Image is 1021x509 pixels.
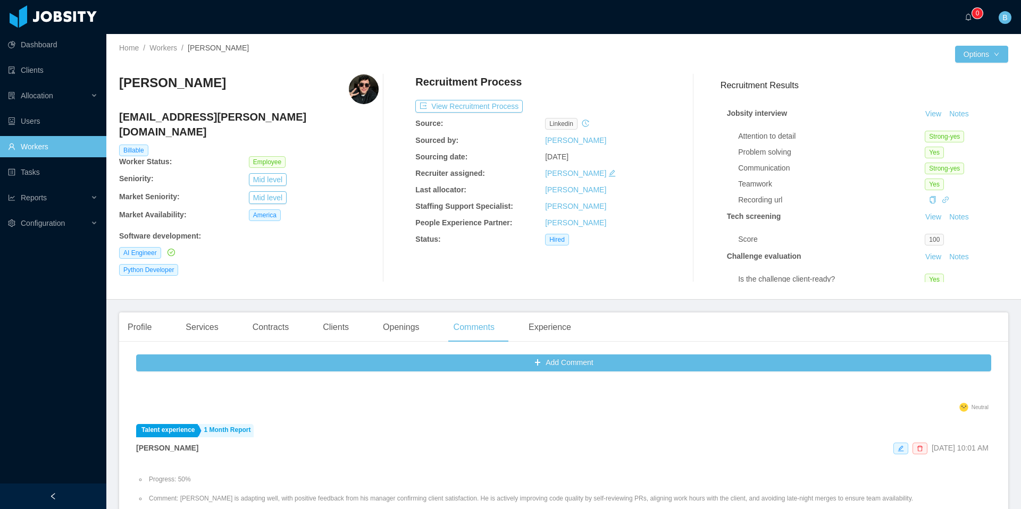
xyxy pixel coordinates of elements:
div: Recording url [738,194,925,206]
a: icon: auditClients [8,60,98,81]
b: Status: [415,235,440,243]
span: Employee [249,156,286,168]
a: [PERSON_NAME] [545,218,606,227]
i: icon: edit [608,169,616,177]
button: Mid level [249,173,287,186]
strong: [PERSON_NAME] [136,444,198,452]
b: People Experience Partner: [415,218,512,227]
a: [PERSON_NAME] [545,185,606,194]
b: Recruiter assigned: [415,169,485,177]
b: Seniority: [119,174,154,183]
i: icon: history [582,120,589,127]
span: America [249,209,281,221]
span: Billable [119,145,148,156]
a: Workers [149,44,177,52]
b: Market Seniority: [119,192,180,201]
span: [DATE] 10:01 AM [932,444,989,452]
div: Problem solving [738,147,925,158]
b: Worker Status: [119,157,172,166]
span: / [181,44,183,52]
b: Sourced by: [415,136,458,145]
div: Openings [374,312,428,342]
b: Sourcing date: [415,152,467,161]
strong: Tech screening [727,212,781,220]
h3: [PERSON_NAME] [119,74,226,91]
button: Mid level [249,191,287,204]
div: Profile [119,312,160,342]
button: Optionsicon: down [955,46,1008,63]
i: icon: delete [917,445,923,452]
li: Progress: 50% [147,474,913,484]
h4: [EMAIL_ADDRESS][PERSON_NAME][DOMAIN_NAME] [119,109,379,139]
button: Notes [945,211,973,224]
a: icon: exportView Recruitment Process [415,102,523,111]
span: linkedin [545,118,578,130]
span: B [1002,11,1007,24]
span: Yes [925,147,944,158]
a: View [922,252,945,261]
div: Is the challenge client-ready? [738,274,925,285]
a: Home [119,44,139,52]
a: Talent experience [136,424,198,437]
i: icon: check-circle [168,249,175,256]
button: Notes [945,108,973,121]
a: [PERSON_NAME] [545,136,606,145]
button: Notes [945,251,973,264]
div: Experience [520,312,580,342]
img: 7077f40f-cc67-4bac-82db-6f86b8541bf2_68824eef92a67-400w.png [349,74,379,104]
div: Copy [929,194,936,206]
div: Contracts [244,312,297,342]
a: icon: robotUsers [8,111,98,132]
div: Attention to detail [738,131,925,142]
b: Source: [415,119,443,128]
div: Clients [314,312,357,342]
a: View [922,109,945,118]
b: Staffing Support Specialist: [415,202,513,210]
a: icon: userWorkers [8,136,98,157]
i: icon: solution [8,92,15,99]
i: icon: line-chart [8,194,15,201]
span: Configuration [21,219,65,227]
sup: 0 [972,8,983,19]
span: Neutral [972,404,989,410]
div: Comments [445,312,503,342]
div: Score [738,234,925,245]
div: Teamwork [738,179,925,190]
li: Comment: [PERSON_NAME] is adapting well, with positive feedback from his manager confirming clien... [147,494,913,503]
span: [PERSON_NAME] [188,44,249,52]
b: Market Availability: [119,210,187,219]
div: Services [177,312,227,342]
a: View [922,213,945,221]
span: Python Developer [119,264,178,276]
span: 100 [925,234,944,245]
b: Last allocator: [415,185,466,194]
span: AI Engineer [119,247,161,259]
a: icon: pie-chartDashboard [8,34,98,55]
a: [PERSON_NAME] [545,202,606,210]
span: Strong-yes [925,131,964,142]
span: Reports [21,193,47,202]
i: icon: bell [965,13,972,21]
a: icon: link [942,196,949,204]
a: 1 Month Report [199,424,254,437]
i: icon: setting [8,219,15,227]
a: icon: check-circle [165,248,175,257]
i: icon: copy [929,196,936,203]
span: Allocation [21,91,53,100]
h4: Recruitment Process [415,74,522,89]
span: Yes [925,179,944,190]
button: icon: plusAdd Comment [136,354,991,371]
div: Communication [738,163,925,174]
span: Hired [545,234,569,245]
span: [DATE] [545,152,568,161]
span: Strong-yes [925,163,964,174]
span: Yes [925,274,944,285]
a: [PERSON_NAME] [545,169,606,177]
h3: Recruitment Results [721,79,1008,92]
a: icon: profileTasks [8,162,98,183]
button: icon: exportView Recruitment Process [415,100,523,113]
i: icon: edit [898,445,904,452]
b: Software development : [119,232,201,240]
strong: Challenge evaluation [727,252,801,260]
